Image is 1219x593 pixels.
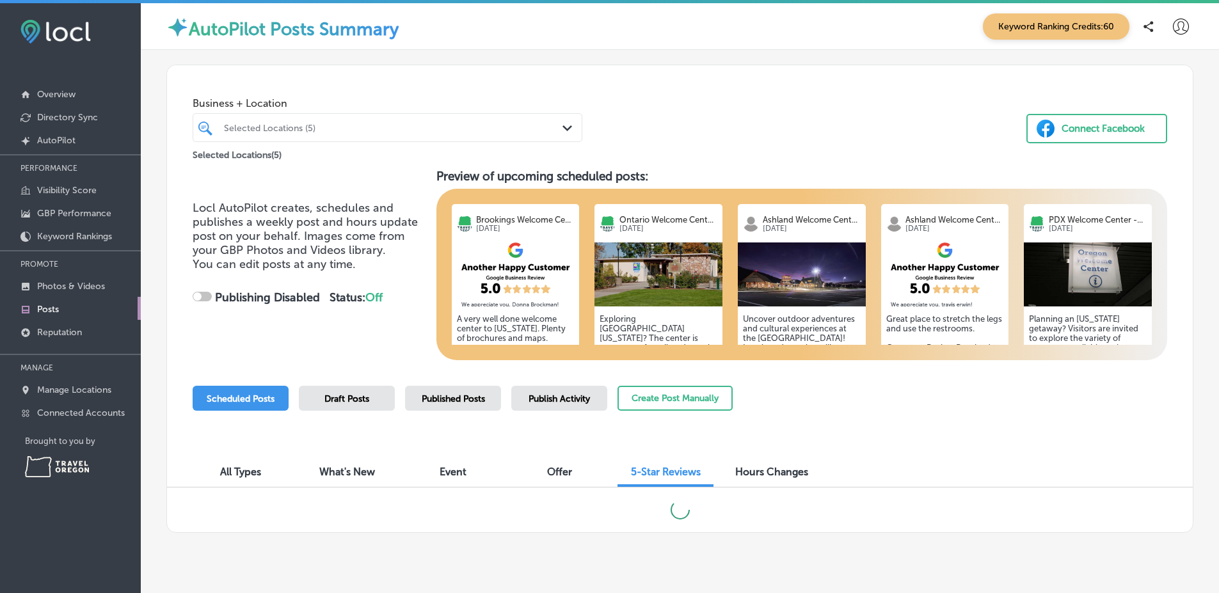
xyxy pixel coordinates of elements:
p: Connected Accounts [37,407,125,418]
h3: Preview of upcoming scheduled posts: [436,169,1167,184]
p: Manage Locations [37,384,111,395]
p: Ontario Welcome Cent... [619,215,717,225]
p: AutoPilot [37,135,76,146]
p: Ashland Welcome Cent... [763,215,861,225]
p: [DATE] [763,225,861,233]
span: Offer [547,466,572,478]
span: Business + Location [193,97,582,109]
img: fda3e92497d09a02dc62c9cd864e3231.png [20,20,91,43]
span: You can edit posts at any time. [193,257,356,271]
img: 1752861164e29d66e8-2339-4d76-935c-478a7cf5422b_2025-07-01.jpg [738,242,866,306]
p: [DATE] [619,225,717,233]
img: logo [600,216,616,232]
span: Scheduled Posts [207,393,275,404]
label: AutoPilot Posts Summary [189,19,399,40]
p: Photos & Videos [37,281,105,292]
p: Visibility Score [37,185,97,196]
img: 1613683698image_9a4cc52c-adf8-4532-8b2f-07bd4e107c84.jpg [594,242,722,306]
p: [DATE] [476,225,574,233]
span: Publish Activity [529,393,590,404]
img: logo [886,216,902,232]
img: autopilot-icon [166,16,189,38]
strong: Status: [330,290,383,304]
p: Ashland Welcome Cent... [905,215,1003,225]
p: Posts [37,304,59,315]
h5: Exploring [GEOGRAPHIC_DATA][US_STATE]? The center is your go-to for tailored travel itineraries a... [600,314,717,458]
span: What's New [319,466,375,478]
span: Hours Changes [735,466,808,478]
span: Published Posts [422,393,485,404]
p: GBP Performance [37,208,111,219]
h5: A very well done welcome center to [US_STATE]. Plenty of brochures and maps. Customer Review Rece... [457,314,575,372]
h5: Uncover outdoor adventures and cultural experiences at the [GEOGRAPHIC_DATA]! Locals and traveler... [743,314,861,458]
img: logo [1029,216,1045,232]
img: logo [743,216,759,232]
button: Connect Facebook [1026,114,1167,143]
span: All Types [220,466,261,478]
p: Directory Sync [37,112,98,123]
div: Selected Locations (5) [224,122,564,133]
span: Event [440,466,466,478]
p: Brookings Welcome Ce... [476,215,574,225]
span: Keyword Ranking Credits: 60 [983,13,1129,40]
p: Keyword Rankings [37,231,112,242]
button: Create Post Manually [617,386,733,411]
p: PDX Welcome Center -... [1049,215,1147,225]
div: Connect Facebook [1062,119,1145,138]
span: Draft Posts [324,393,369,404]
img: 37debca0-8a12-4370-bcca-04b1ab3bef5a.png [881,242,1009,306]
span: Off [365,290,383,304]
img: Travel Oregon [25,456,89,477]
span: Locl AutoPilot creates, schedules and publishes a weekly post and hours update post on your behal... [193,201,418,257]
p: [DATE] [905,225,1003,233]
img: logo [457,216,473,232]
p: Reputation [37,327,82,338]
p: Overview [37,89,76,100]
img: 1613656456image_7c73ac74-a4b0-443a-9d07-34e95daa76df.jpg [1024,242,1152,306]
h5: Great place to stretch the legs and use the restrooms. Customer Review Received [DATE] [886,314,1004,362]
strong: Publishing Disabled [215,290,320,304]
p: Selected Locations ( 5 ) [193,145,282,161]
p: Brought to you by [25,436,141,446]
p: [DATE] [1049,225,1147,233]
h5: Planning an [US_STATE] getaway? Visitors are invited to explore the variety of resources availabl... [1029,314,1147,458]
span: 5-Star Reviews [631,466,701,478]
img: a7dd4305-b4a4-479f-8fdb-6fd94c649f6b.png [452,242,580,306]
